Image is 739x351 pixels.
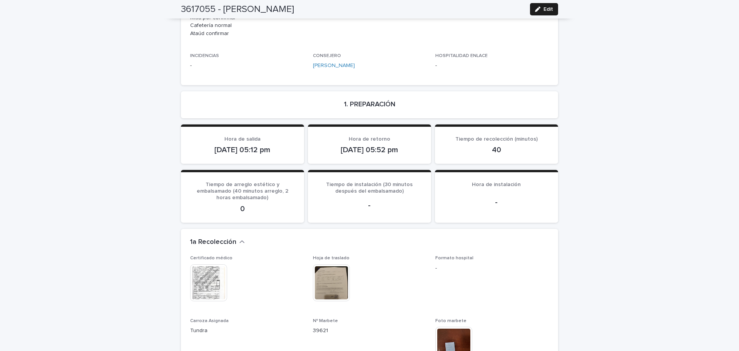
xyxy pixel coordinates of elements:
span: HOSPITALIDAD ENLACE [435,54,488,58]
p: 39621 [313,327,426,335]
span: Hora de salida [224,136,261,142]
span: INCIDENCIAS [190,54,219,58]
button: 1a Recolección [190,238,245,247]
a: [PERSON_NAME] [313,62,355,70]
span: Tiempo de recolección (minutos) [455,136,538,142]
span: Hoja de traslado [313,256,349,260]
h2: 1a Recolección [190,238,236,247]
p: - [444,198,549,207]
span: Tiempo de arreglo estético y embalsamado (40 minutos arreglo, 2 horas embalsamado) [197,182,288,200]
span: Certificado médico [190,256,232,260]
p: Tundra [190,327,304,335]
h2: 3617055 - [PERSON_NAME] [181,4,294,15]
h2: 1. PREPARACIÓN [344,101,395,109]
p: 40 [444,145,549,155]
span: Foto marbete [435,319,466,323]
p: [DATE] 05:52 pm [317,145,422,155]
p: - [317,201,422,210]
span: Hora de instalación [472,182,521,187]
p: [DATE] 05:12 pm [190,145,295,155]
span: Hora de retorno [349,136,390,142]
p: 0 [190,204,295,213]
p: - [190,62,304,70]
p: - [435,264,549,272]
span: Edit [543,7,553,12]
button: Edit [530,3,558,15]
span: Nº Marbete [313,319,338,323]
span: Carroza Asignada [190,319,229,323]
span: Formato hospital [435,256,473,260]
span: CONSEJERO [313,54,341,58]
p: - [435,62,549,70]
span: Tiempo de instalación (30 minutos después del embalsamado) [326,182,413,194]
